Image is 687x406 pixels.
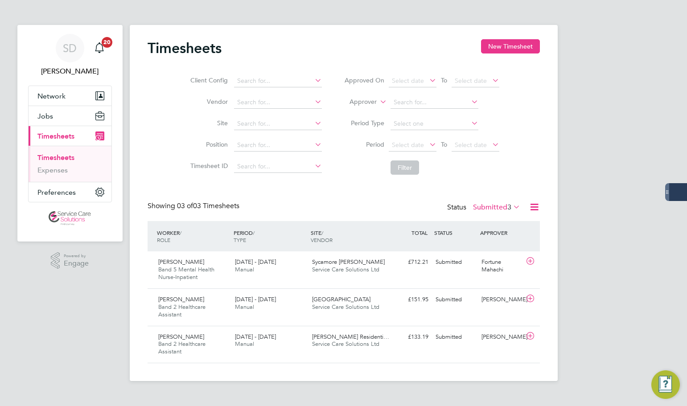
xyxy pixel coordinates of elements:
button: Timesheets [29,126,111,146]
div: Fortune Mahachi [478,255,524,277]
label: Timesheet ID [188,162,228,170]
span: Service Care Solutions Ltd [312,266,379,273]
div: Timesheets [29,146,111,182]
input: Search for... [234,75,322,87]
div: £133.19 [386,330,432,344]
span: [DATE] - [DATE] [235,258,276,266]
label: Approved On [344,76,384,84]
span: Jobs [37,112,53,120]
label: Approver [337,98,377,107]
input: Search for... [234,160,322,173]
div: Showing [148,201,241,211]
span: / [180,229,181,236]
span: Select date [392,77,424,85]
span: Engage [64,260,89,267]
input: Select one [391,118,478,130]
span: Network [37,92,66,100]
input: Search for... [234,118,322,130]
h2: Timesheets [148,39,222,57]
button: Preferences [29,182,111,202]
img: servicecare-logo-retina.png [49,211,91,226]
a: 20 [91,34,108,62]
a: Timesheets [37,153,74,162]
span: VENDOR [311,236,333,243]
span: [DATE] - [DATE] [235,333,276,340]
span: [PERSON_NAME] [158,333,204,340]
span: Band 2 Healthcare Assistant [158,340,206,355]
nav: Main navigation [17,25,123,242]
a: Powered byEngage [51,252,89,269]
input: Search for... [234,139,322,152]
span: 20 [102,37,112,48]
div: APPROVER [478,225,524,241]
a: Expenses [37,166,68,174]
span: [DATE] - [DATE] [235,295,276,303]
span: Service Care Solutions Ltd [312,303,379,311]
div: SITE [309,225,386,248]
label: Period Type [344,119,384,127]
label: Position [188,140,228,148]
span: Preferences [37,188,76,197]
span: To [438,74,450,86]
span: Sycamore [PERSON_NAME] [312,258,385,266]
div: Status [447,201,522,214]
span: Manual [235,303,254,311]
span: Manual [235,266,254,273]
span: [GEOGRAPHIC_DATA] [312,295,370,303]
div: STATUS [432,225,478,241]
div: [PERSON_NAME] [478,292,524,307]
button: Engage Resource Center [651,370,680,399]
input: Search for... [234,96,322,109]
label: Submitted [473,203,520,212]
span: TOTAL [411,229,428,236]
div: Submitted [432,255,478,270]
span: Timesheets [37,132,74,140]
div: Submitted [432,330,478,344]
span: 03 Timesheets [177,201,239,210]
span: To [438,139,450,150]
span: TYPE [234,236,246,243]
span: [PERSON_NAME] [158,295,204,303]
span: Manual [235,340,254,348]
span: Select date [455,141,487,149]
label: Vendor [188,98,228,106]
span: Powered by [64,252,89,260]
div: [PERSON_NAME] [478,330,524,344]
a: SD[PERSON_NAME] [28,34,112,77]
span: Service Care Solutions Ltd [312,340,379,348]
div: WORKER [155,225,232,248]
span: Samantha Dix [28,66,112,77]
span: / [321,229,323,236]
div: £712.21 [386,255,432,270]
span: 3 [507,203,511,212]
span: Select date [455,77,487,85]
span: / [253,229,255,236]
span: SD [63,42,77,54]
span: Band 2 Healthcare Assistant [158,303,206,318]
button: Filter [391,160,419,175]
input: Search for... [391,96,478,109]
button: Network [29,86,111,106]
div: PERIOD [231,225,309,248]
div: £151.95 [386,292,432,307]
span: Band 5 Mental Health Nurse-Inpatient [158,266,214,281]
span: [PERSON_NAME] Residenti… [312,333,389,340]
span: 03 of [177,201,193,210]
a: Go to home page [28,211,112,226]
span: Select date [392,141,424,149]
span: [PERSON_NAME] [158,258,204,266]
span: ROLE [157,236,170,243]
button: Jobs [29,106,111,126]
button: New Timesheet [481,39,540,53]
label: Period [344,140,384,148]
div: Submitted [432,292,478,307]
label: Site [188,119,228,127]
label: Client Config [188,76,228,84]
